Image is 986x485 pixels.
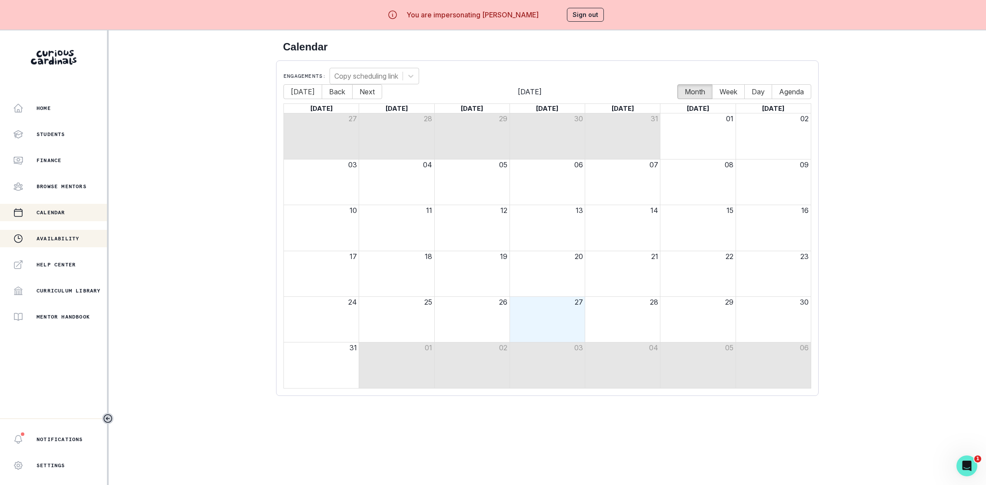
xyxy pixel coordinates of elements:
[37,235,79,242] p: Availability
[350,205,357,216] button: 10
[37,183,87,190] p: Browse Mentors
[650,205,658,216] button: 14
[567,8,604,22] button: Sign out
[348,159,357,170] button: 03
[424,297,432,307] button: 25
[574,113,583,124] button: 30
[712,84,745,99] button: Week
[800,113,809,124] button: 02
[37,313,90,320] p: Mentor Handbook
[37,261,76,268] p: Help Center
[726,205,733,216] button: 15
[425,342,432,353] button: 01
[352,84,382,99] button: Next
[650,297,658,307] button: 28
[283,73,326,80] p: Engagements:
[424,113,432,124] button: 28
[800,251,809,262] button: 23
[283,41,812,53] h2: Calendar
[762,105,784,112] span: [DATE]
[612,105,634,112] span: [DATE]
[956,455,977,476] iframe: Intercom live chat
[37,436,83,443] p: Notifications
[37,209,65,216] p: Calendar
[974,455,981,462] span: 1
[423,159,432,170] button: 04
[102,413,113,424] button: Toggle sidebar
[575,297,583,307] button: 27
[426,205,432,216] button: 11
[726,251,733,262] button: 22
[350,251,357,262] button: 17
[500,205,507,216] button: 12
[348,297,357,307] button: 24
[37,105,51,112] p: Home
[500,251,507,262] button: 19
[499,342,507,353] button: 02
[725,342,733,353] button: 05
[499,159,507,170] button: 05
[651,251,658,262] button: 21
[37,287,101,294] p: Curriculum Library
[726,113,733,124] button: 01
[425,251,432,262] button: 18
[725,297,733,307] button: 29
[322,84,353,99] button: Back
[283,84,322,99] button: [DATE]
[575,251,583,262] button: 20
[744,84,772,99] button: Day
[649,342,658,353] button: 04
[31,50,77,65] img: Curious Cardinals Logo
[37,462,65,469] p: Settings
[283,103,811,389] div: Month View
[677,84,713,99] button: Month
[650,159,658,170] button: 07
[574,159,583,170] button: 06
[725,159,733,170] button: 08
[576,205,583,216] button: 13
[687,105,709,112] span: [DATE]
[386,105,408,112] span: [DATE]
[382,86,677,97] span: [DATE]
[800,342,809,353] button: 06
[499,297,507,307] button: 26
[406,10,539,20] p: You are impersonating [PERSON_NAME]
[37,131,65,138] p: Students
[800,297,809,307] button: 30
[772,84,811,99] button: Agenda
[800,159,809,170] button: 09
[37,157,61,164] p: Finance
[310,105,333,112] span: [DATE]
[350,342,357,353] button: 31
[349,113,357,124] button: 27
[499,113,507,124] button: 29
[651,113,658,124] button: 31
[536,105,558,112] span: [DATE]
[801,205,809,216] button: 16
[574,342,583,353] button: 03
[461,105,483,112] span: [DATE]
